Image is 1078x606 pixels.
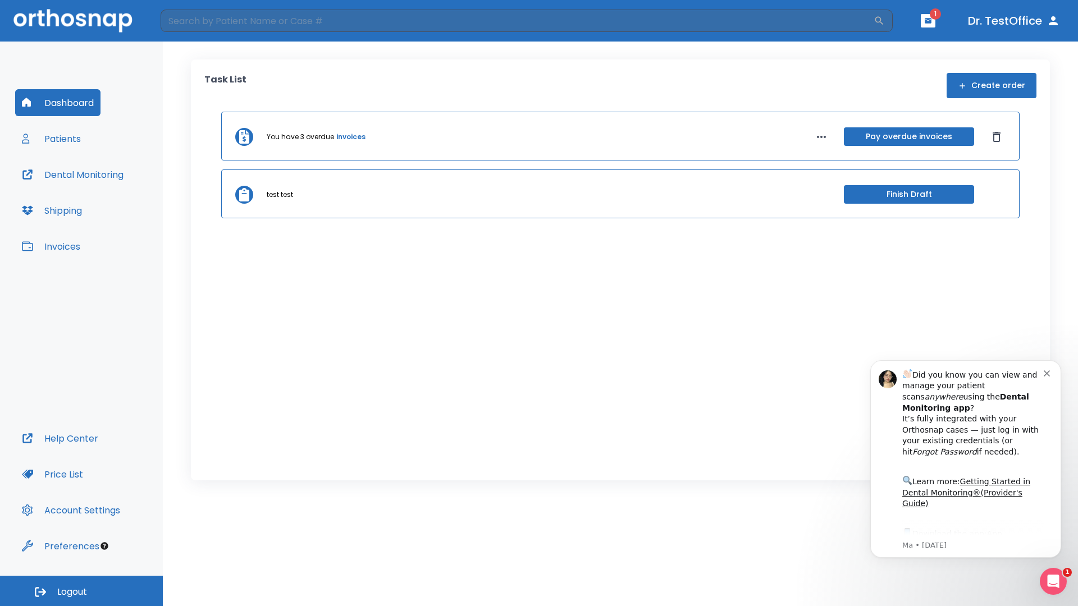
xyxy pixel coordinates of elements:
[15,532,106,559] button: Preferences
[267,132,334,142] p: You have 3 overdue
[336,132,366,142] a: invoices
[267,190,293,200] p: test test
[963,11,1065,31] button: Dr. TestOffice
[1063,568,1072,577] span: 1
[1040,568,1067,595] iframe: Intercom live chat
[15,425,105,452] button: Help Center
[844,185,974,204] button: Finish Draft
[15,461,90,488] button: Price List
[15,125,88,152] button: Patients
[15,161,130,188] button: Dental Monitoring
[99,541,109,551] div: Tooltip anchor
[853,346,1078,600] iframe: Intercom notifications message
[57,586,87,598] span: Logout
[15,233,87,260] button: Invoices
[844,127,974,146] button: Pay overdue invoices
[13,9,133,32] img: Orthosnap
[15,497,127,524] button: Account Settings
[947,73,1036,98] button: Create order
[988,128,1006,146] button: Dismiss
[15,89,101,116] button: Dashboard
[930,8,941,20] span: 1
[204,73,246,98] p: Task List
[161,10,874,32] input: Search by Patient Name or Case #
[15,197,89,224] button: Shipping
